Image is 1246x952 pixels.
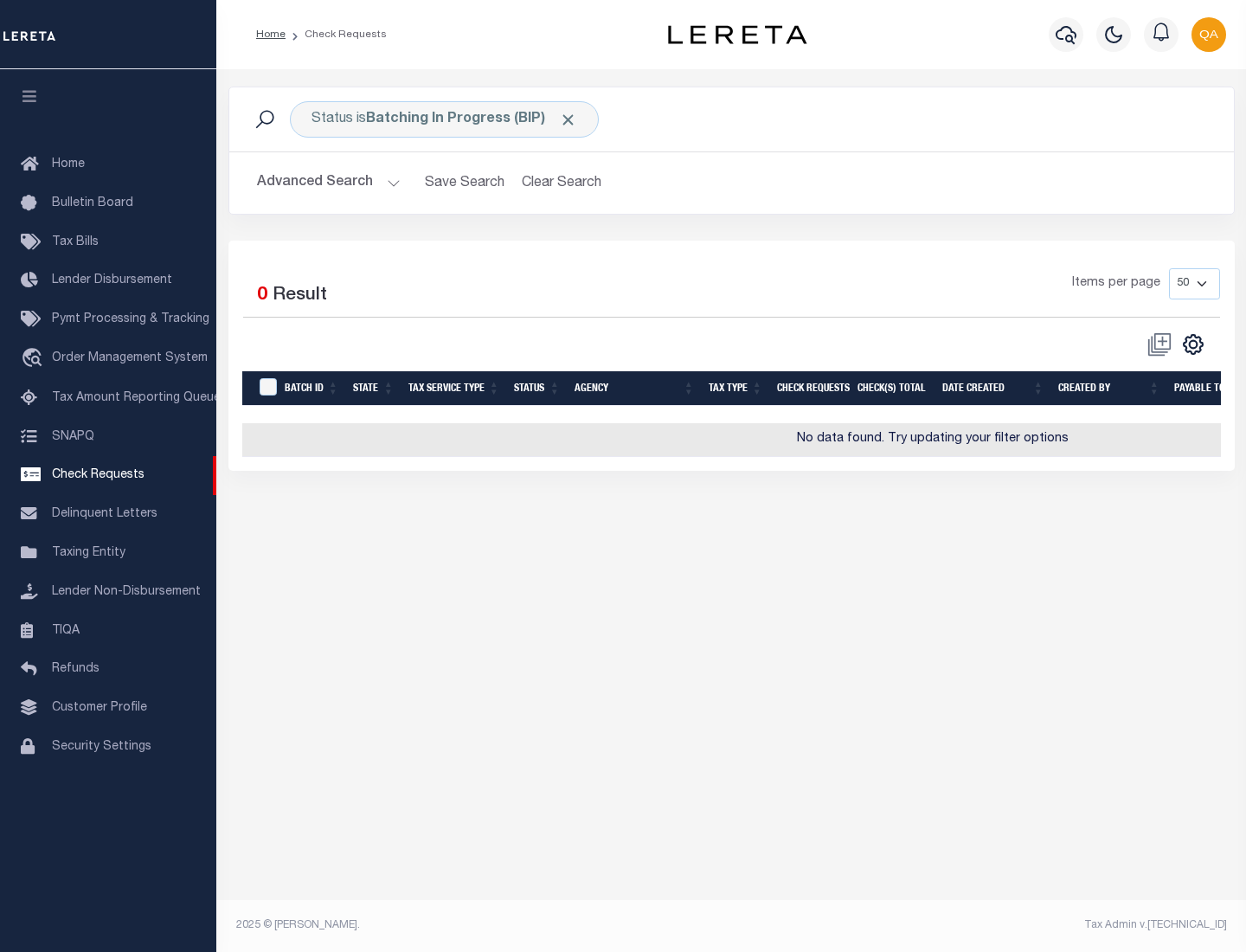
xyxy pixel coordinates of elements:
img: svg+xml;base64,PHN2ZyB4bWxucz0iaHR0cDovL3d3dy53My5vcmcvMjAwMC9zdmciIHBvaW50ZXItZXZlbnRzPSJub25lIi... [1191,17,1226,52]
th: Date Created: activate to sort column ascending [935,371,1051,407]
th: Status: activate to sort column ascending [507,371,568,407]
th: Created By: activate to sort column ascending [1051,371,1167,407]
span: Lender Non-Disbursement [52,586,201,598]
span: Customer Profile [52,702,147,714]
li: Check Requests [286,27,387,42]
span: Items per page [1072,274,1160,293]
button: Clear Search [515,166,609,200]
img: logo-dark.svg [668,25,806,44]
span: Lender Disbursement [52,274,172,286]
span: Taxing Entity [52,547,125,559]
div: Status is [290,101,599,138]
span: Check Requests [52,469,145,481]
button: Save Search [414,166,515,200]
label: Result [273,282,327,310]
span: Tax Amount Reporting Queue [52,392,221,404]
span: Security Settings [52,741,151,753]
span: TIQA [52,624,80,636]
span: Delinquent Letters [52,508,157,520]
th: Batch Id: activate to sort column ascending [278,371,346,407]
th: Tax Service Type: activate to sort column ascending [401,371,507,407]
div: Tax Admin v.[TECHNICAL_ID] [744,917,1227,933]
div: 2025 © [PERSON_NAME]. [223,917,732,933]
th: Check(s) Total [851,371,935,407]
th: State: activate to sort column ascending [346,371,401,407]
th: Check Requests [770,371,851,407]
i: travel_explore [21,348,48,370]
th: Agency: activate to sort column ascending [568,371,702,407]
span: Refunds [52,663,100,675]
button: Advanced Search [257,166,401,200]
b: Batching In Progress (BIP) [366,113,577,126]
span: Pymt Processing & Tracking [52,313,209,325]
span: Home [52,158,85,170]
span: Bulletin Board [52,197,133,209]
span: SNAPQ [52,430,94,442]
span: Order Management System [52,352,208,364]
span: 0 [257,286,267,305]
span: Tax Bills [52,236,99,248]
span: Click to Remove [559,111,577,129]
th: Tax Type: activate to sort column ascending [702,371,770,407]
a: Home [256,29,286,40]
